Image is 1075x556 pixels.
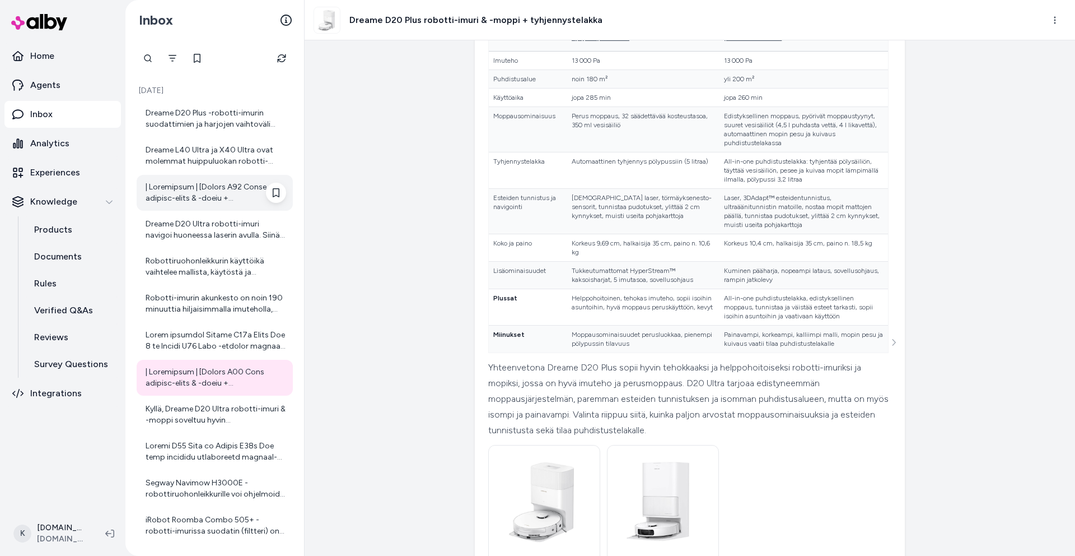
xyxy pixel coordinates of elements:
div: Dreame L40 Ultra ja X40 Ultra ovat molemmat huippuluokan robotti-imureita, mutta niissä on joitak... [146,145,286,167]
td: yli 200 m² [719,70,888,89]
a: Verified Q&As [23,297,121,324]
button: See more [887,336,900,349]
td: [DEMOGRAPHIC_DATA] laser, törmäyksenesto-sensorit, tunnistaa pudotukset, ylittää 2 cm kynnykset, ... [567,189,719,234]
td: Perus moppaus, 32 säädettävää kosteustasoa, 350 ml vesisäiliö [567,107,719,152]
a: Experiences [4,159,121,186]
td: Tukkeutumattomat HyperStream™ kaksoisharjat, 5 imutasoa, sovellusohjaus [567,262,719,289]
td: Moppausominaisuudet perusluokkaa, pienempi pölypussin tilavuus [567,326,719,353]
td: Korkeus 10,4 cm, halkaisija 35 cm, paino n. 18,5 kg [719,234,888,262]
a: Kyllä, Dreame D20 Ultra robotti-imuri & -moppi soveltuu hyvin lemmikkitalouteen. Sen huippuluokan... [137,397,293,433]
td: All-in-one puhdistustelakka, edistyksellinen moppaus, tunnistaa ja väistää esteet tarkasti, sopii... [719,289,888,326]
strong: Plussat [493,294,517,302]
td: 13 000 Pa [719,52,888,70]
td: Imuteho [489,52,567,70]
h3: Dreame D20 Plus robotti-imuri & -moppi + tyhjennystelakka [349,13,602,27]
td: Painavampi, korkeampi, kalliimpi malli, mopin pesu ja kuivaus vaatii tilaa puhdistustelakalle [719,326,888,353]
div: Kyllä, Dreame D20 Ultra robotti-imuri & -moppi soveltuu hyvin lemmikkitalouteen. Sen huippuluokan... [146,404,286,426]
a: Dreame L40 Ultra ja X40 Ultra ovat molemmat huippuluokan robotti-imureita, mutta niissä on joitak... [137,138,293,174]
td: All-in-one puhdistustelakka: tyhjentää pölysäiliön, täyttää vesisäiliön, pesee ja kuivaa mopit lä... [719,152,888,189]
td: noin 180 m² [567,70,719,89]
td: Edistyksellinen moppaus, pyörivät moppaustyynyt, suuret vesisäiliöt (4,5 l puhdasta vettä, 4 l li... [719,107,888,152]
div: Segway Navimow H3000E -robottiruohonleikkurille voi ohjelmoida useita erillisiä leikkuualueita. J... [146,478,286,500]
td: Koko ja paino [489,234,567,262]
td: Automaattinen tyhjennys pölypussiin (5 litraa) [567,152,719,189]
strong: Miinukset [493,331,525,339]
a: | Loremipsum | [Dolors A92 Conse adipisc-elits & -doeiu + temporincididunt](utlab://etd.magnaali.... [137,175,293,211]
a: Inbox [4,101,121,128]
a: Documents [23,243,121,270]
p: Knowledge [30,195,77,208]
a: Analytics [4,130,121,157]
button: Knowledge [4,188,121,215]
a: Loremi D55 Sita co Adipis E38s Doe temp incididu utlaboreetd magnaal-enimadmi, venia quisno ex ul... [137,434,293,470]
p: Reviews [34,331,68,344]
button: Refresh [270,47,293,69]
a: Survey Questions [23,351,121,378]
div: Dreame D20 Plus -robotti-imurin suodattimien ja harjojen vaihtoväli riippuu käytöstä, mutta yleis... [146,108,286,130]
p: Integrations [30,387,82,400]
img: Dreame D20 Plus robotti-imuri & -moppi + tyhjennystelakka [496,452,593,550]
img: Dreame D20 Ultra robotti-imuri & -moppi + puhdistustelakka [614,452,712,550]
td: Kuminen pääharja, nopeampi lataus, sovellusohjaus, rampin jatkolevy [719,262,888,289]
img: DreameD20Plusmainwhite_1.jpg [314,7,340,33]
div: Robotti-imurin akunkesto on noin 190 minuuttia hiljaisimmalla imuteholla, mikä riittää suurtenkin... [146,293,286,315]
span: [DOMAIN_NAME] [37,534,87,545]
a: Home [4,43,121,69]
td: Esteiden tunnistus ja navigointi [489,189,567,234]
p: Documents [34,250,82,263]
p: Experiences [30,166,80,179]
div: | Loremipsum | [Dolors A00 Cons adipisc-elits & -doeiu + temporincididunt](utlab://etd.magnaali.e... [146,367,286,389]
a: iRobot Roomba Combo 505+ -robotti-imurissa suodatin (filtteri) on tärkeä osa laitteen toimintaa, ... [137,508,293,544]
div: iRobot Roomba Combo 505+ -robotti-imurissa suodatin (filtteri) on tärkeä osa laitteen toimintaa, ... [146,515,286,537]
button: Filter [161,47,184,69]
div: Loremi D55 Sita co Adipis E38s Doe temp incididu utlaboreetd magnaal-enimadmi, venia quisno ex ul... [146,441,286,463]
p: Survey Questions [34,358,108,371]
button: K[DOMAIN_NAME] Shopify[DOMAIN_NAME] [7,516,96,552]
p: Inbox [30,108,53,121]
a: Integrations [4,380,121,407]
td: Lisäominaisuudet [489,262,567,289]
td: Tyhjennystelakka [489,152,567,189]
p: Home [30,49,54,63]
p: Products [34,223,72,237]
p: Rules [34,277,57,290]
p: Agents [30,78,60,92]
p: [DOMAIN_NAME] Shopify [37,522,87,534]
td: jopa 260 min [719,89,888,107]
td: Moppausominaisuus [489,107,567,152]
td: Helppohoitoinen, tehokas imuteho, sopii isoihin asuntoihin, hyvä moppaus peruskäyttöön, kevyt [567,289,719,326]
a: Rules [23,270,121,297]
div: Robottiruohonleikkurin käyttöikä vaihtelee mallista, käytöstä ja huollosta riippuen, mutta yleise... [146,256,286,278]
td: Käyttöaika [489,89,567,107]
td: jopa 285 min [567,89,719,107]
td: 13 000 Pa [567,52,719,70]
td: Korkeus 9,69 cm, halkaisija 35 cm, paino n. 10,6 kg [567,234,719,262]
a: Robottiruohonleikkurin käyttöikä vaihtelee mallista, käytöstä ja huollosta riippuen, mutta yleise... [137,249,293,285]
td: Laser, 3DAdapt™ esteidentunnistus, ultraäänitunnistin matoille, nostaa mopit mattojen päällä, tun... [719,189,888,234]
div: Lorem ipsumdol Sitame C17a Elits Doe 8 te Incidi U76 Labo -etdolor magnaal: | Enimadmini | [Venia... [146,330,286,352]
td: Puhdistusalue [489,70,567,89]
a: Products [23,216,121,243]
span: K [13,525,31,543]
div: | Loremipsum | [Dolors A92 Conse adipisc-elits & -doeiu + temporincididunt](utlab://etd.magnaali.... [146,182,286,204]
div: Yhteenvetona Dreame D20 Plus sopii hyvin tehokkaaksi ja helppohoitoiseksi robotti-imuriksi ja mop... [488,360,889,438]
a: | Loremipsum | [Dolors A00 Cons adipisc-elits & -doeiu + temporincididunt](utlab://etd.magnaali.e... [137,360,293,396]
p: Analytics [30,137,69,150]
p: Verified Q&As [34,304,93,317]
a: Dreame D20 Ultra robotti-imuri navigoi huoneessa laserin avulla. Siinä on lasernavigointi ja Path... [137,212,293,248]
a: Reviews [23,324,121,351]
a: Robotti-imurin akunkesto on noin 190 minuuttia hiljaisimmalla imuteholla, mikä riittää suurtenkin... [137,286,293,322]
img: alby Logo [11,14,67,30]
div: Dreame D20 Ultra robotti-imuri navigoi huoneessa laserin avulla. Siinä on lasernavigointi ja Path... [146,219,286,241]
a: Lorem ipsumdol Sitame C17a Elits Doe 8 te Incidi U76 Labo -etdolor magnaal: | Enimadmini | [Venia... [137,323,293,359]
a: Dreame D20 Plus -robotti-imurin suodattimien ja harjojen vaihtoväli riippuu käytöstä, mutta yleis... [137,101,293,137]
a: Segway Navimow H3000E -robottiruohonleikkurille voi ohjelmoida useita erillisiä leikkuualueita. J... [137,471,293,507]
a: Agents [4,72,121,99]
h2: Inbox [139,12,173,29]
p: [DATE] [137,85,293,96]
